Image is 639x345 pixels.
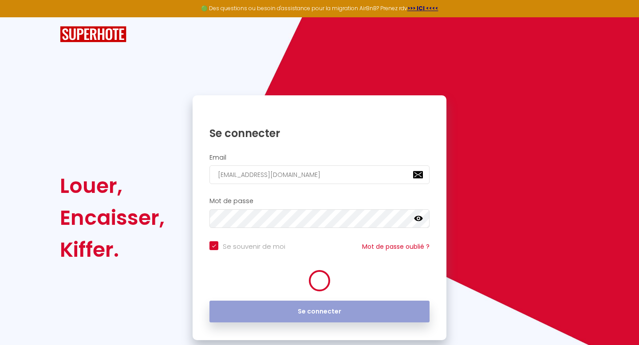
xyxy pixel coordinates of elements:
[209,126,430,140] h1: Se connecter
[209,154,430,161] h2: Email
[209,165,430,184] input: Ton Email
[60,26,126,43] img: SuperHote logo
[407,4,438,12] a: >>> ICI <<<<
[60,170,165,202] div: Louer,
[209,197,430,205] h2: Mot de passe
[209,301,430,323] button: Se connecter
[362,242,430,251] a: Mot de passe oublié ?
[60,234,165,266] div: Kiffer.
[60,202,165,234] div: Encaisser,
